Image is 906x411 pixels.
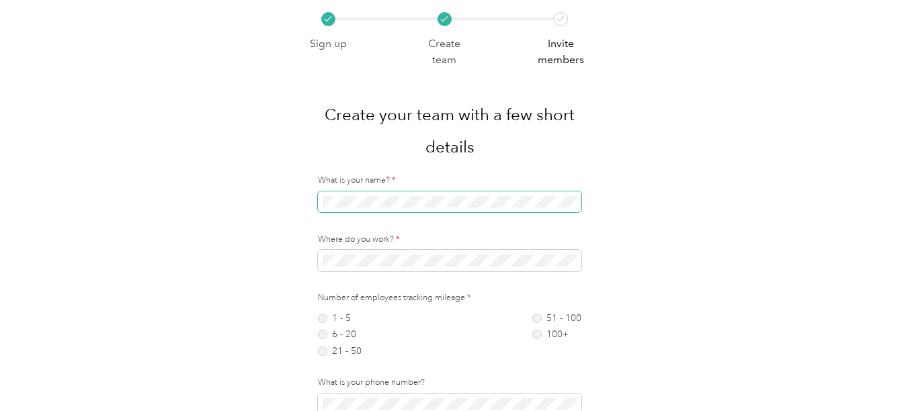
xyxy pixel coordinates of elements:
[318,330,362,339] label: 6 - 20
[318,292,581,304] label: Number of employees tracking mileage
[318,347,362,356] label: 21 - 50
[831,336,906,411] iframe: Everlance-gr Chat Button Frame
[318,377,581,389] label: What is your phone number?
[532,36,589,68] p: Invite members
[416,36,472,68] p: Create team
[318,234,581,246] label: Where do you work?
[532,330,581,339] label: 100+
[300,99,600,163] h1: Create your team with a few short details
[318,175,581,187] label: What is your name?
[318,314,362,323] label: 1 - 5
[310,36,347,52] p: Sign up
[532,314,581,323] label: 51 - 100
